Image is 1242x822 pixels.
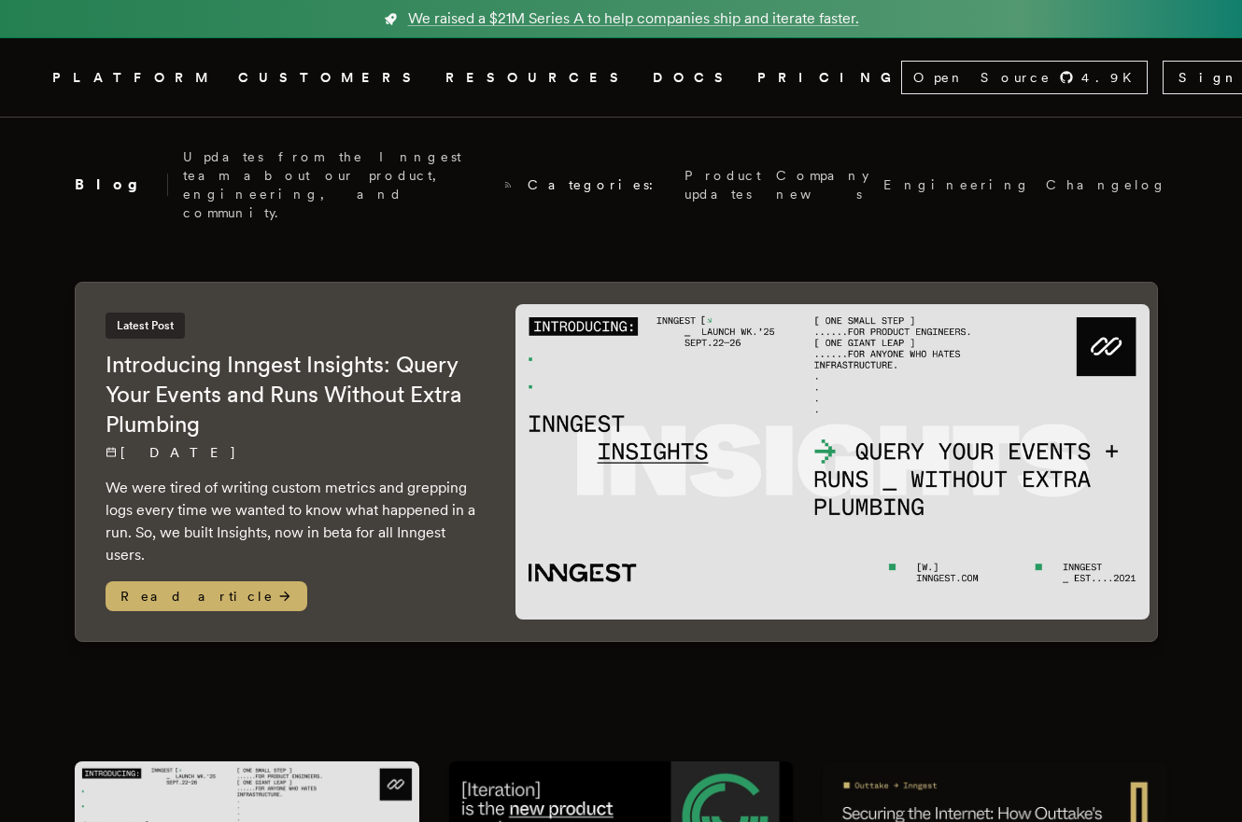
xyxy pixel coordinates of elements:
a: Changelog [1046,175,1167,194]
h2: Blog [75,174,168,196]
button: PLATFORM [52,66,216,90]
span: We raised a $21M Series A to help companies ship and iterate faster. [408,7,859,30]
p: We were tired of writing custom metrics and grepping logs every time we wanted to know what happe... [106,477,478,566]
a: Product updates [685,166,761,203]
a: Latest PostIntroducing Inngest Insights: Query Your Events and Runs Without Extra Plumbing[DATE] ... [75,282,1158,642]
p: [DATE] [106,443,478,462]
img: Featured image for Introducing Inngest Insights: Query Your Events and Runs Without Extra Plumbin... [515,304,1150,620]
span: Categories: [528,175,670,194]
a: DOCS [653,66,735,90]
span: Read article [106,581,307,611]
span: 4.9 K [1081,68,1143,87]
span: Open Source [913,68,1051,87]
a: Company news [776,166,868,203]
a: Engineering [883,175,1031,194]
span: Latest Post [106,313,185,339]
p: Updates from the Inngest team about our product, engineering, and community. [183,147,488,222]
a: CUSTOMERS [238,66,423,90]
a: PRICING [757,66,901,90]
button: RESOURCES [445,66,630,90]
h2: Introducing Inngest Insights: Query Your Events and Runs Without Extra Plumbing [106,350,478,439]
